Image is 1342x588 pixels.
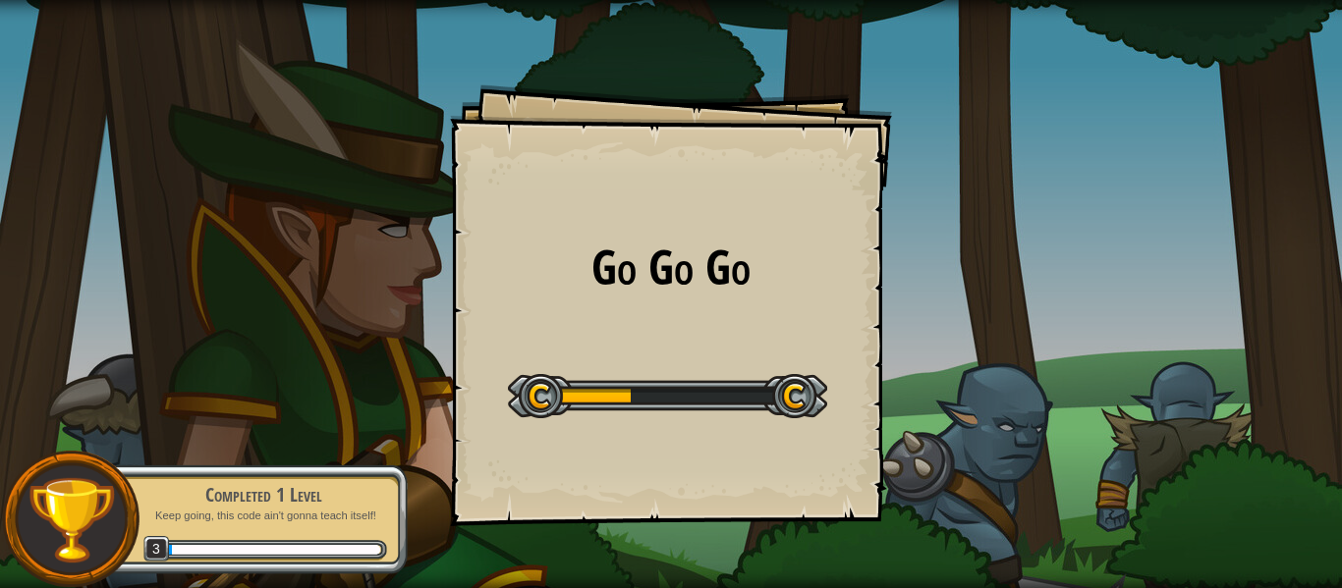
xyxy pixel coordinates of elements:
[27,475,116,564] img: trophy.png
[140,508,387,523] p: Keep going, this code ain't gonna teach itself!
[470,241,872,294] h1: Go Go Go
[143,536,170,562] span: 3
[172,545,380,555] div: 32 XP until level 4
[140,481,387,508] div: Completed 1 Level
